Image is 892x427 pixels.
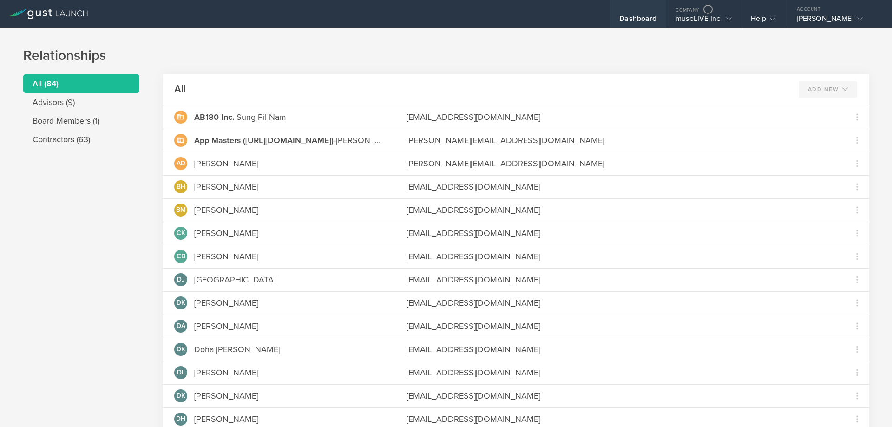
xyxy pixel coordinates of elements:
div: [PERSON_NAME] [194,320,258,332]
div: [EMAIL_ADDRESS][DOMAIN_NAME] [407,367,834,379]
div: [PERSON_NAME] [194,204,258,216]
div: [PERSON_NAME] [797,14,876,28]
div: [EMAIL_ADDRESS][DOMAIN_NAME] [407,274,834,286]
div: [EMAIL_ADDRESS][DOMAIN_NAME] [407,204,834,216]
li: Contractors (63) [23,130,139,149]
div: [EMAIL_ADDRESS][DOMAIN_NAME] [407,181,834,193]
div: [PERSON_NAME] [194,297,258,309]
div: [PERSON_NAME] [194,134,383,146]
div: [PERSON_NAME] [194,413,258,425]
strong: AB180 Inc. [194,112,234,122]
li: Board Members (1) [23,112,139,130]
div: Help [751,14,775,28]
li: Advisors (9) [23,93,139,112]
span: DK [177,300,185,306]
div: Dashboard [619,14,656,28]
h1: Relationships [23,46,869,65]
div: [PERSON_NAME][EMAIL_ADDRESS][DOMAIN_NAME] [407,158,834,170]
div: [PERSON_NAME] [194,227,258,239]
iframe: Chat Widget [846,382,892,427]
span: DH [176,416,185,422]
div: [EMAIL_ADDRESS][DOMAIN_NAME] [407,250,834,263]
span: DA [177,323,185,329]
div: [GEOGRAPHIC_DATA] [194,274,275,286]
div: [EMAIL_ADDRESS][DOMAIN_NAME] [407,390,834,402]
div: [PERSON_NAME] [194,390,258,402]
div: [EMAIL_ADDRESS][DOMAIN_NAME] [407,343,834,355]
span: CB [177,253,185,260]
div: [PERSON_NAME] [194,181,258,193]
div: [PERSON_NAME] [194,250,258,263]
div: Sung Pil Nam [194,111,286,123]
div: [EMAIL_ADDRESS][DOMAIN_NAME] [407,297,834,309]
span: AD [177,160,185,167]
span: DK [177,346,185,353]
span: BM [176,207,186,213]
strong: App Masters ([URL][DOMAIN_NAME]) [194,135,334,145]
span: DK [177,393,185,399]
span: BH [177,184,185,190]
span: CK [177,230,185,236]
span: - [194,112,236,122]
div: [EMAIL_ADDRESS][DOMAIN_NAME] [407,413,834,425]
div: [PERSON_NAME] [194,367,258,379]
div: [EMAIL_ADDRESS][DOMAIN_NAME] [407,227,834,239]
h2: All [174,83,186,96]
span: DL [177,369,185,376]
div: [PERSON_NAME][EMAIL_ADDRESS][DOMAIN_NAME] [407,134,834,146]
span: - [194,135,336,145]
li: All (84) [23,74,139,93]
div: [EMAIL_ADDRESS][DOMAIN_NAME] [407,320,834,332]
div: museLIVE Inc. [676,14,731,28]
div: [EMAIL_ADDRESS][DOMAIN_NAME] [407,111,834,123]
div: Doha [PERSON_NAME] [194,343,280,355]
div: [PERSON_NAME] [194,158,258,170]
span: DJ [177,276,185,283]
